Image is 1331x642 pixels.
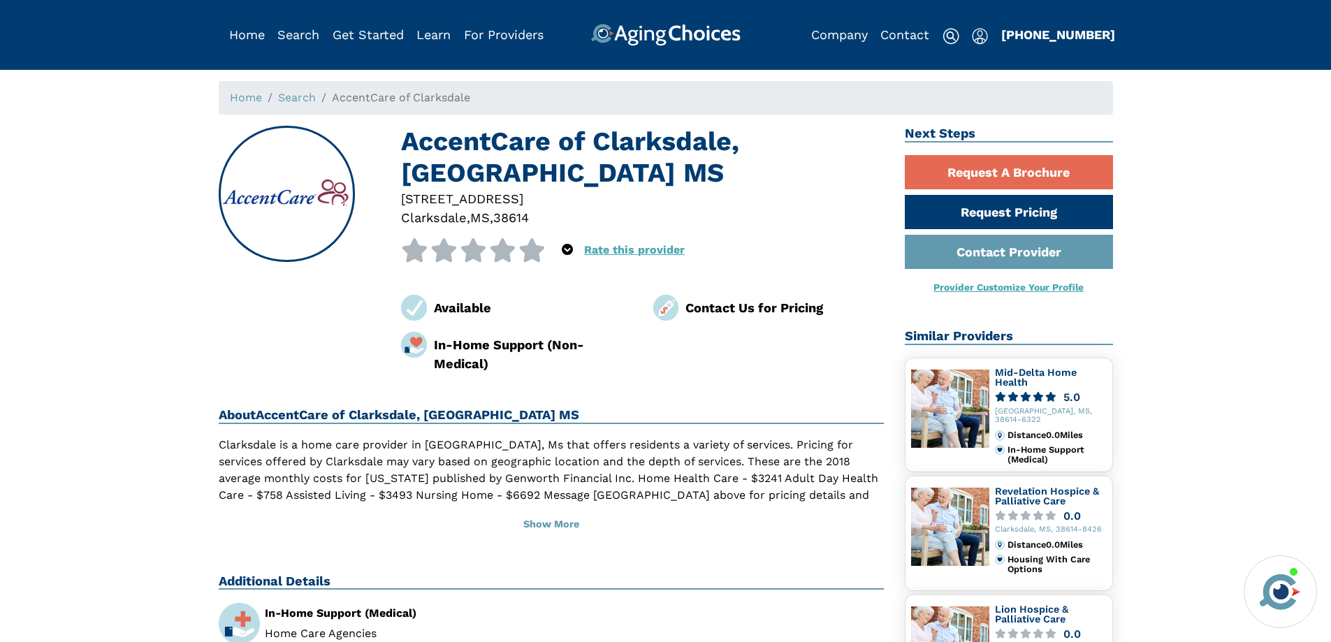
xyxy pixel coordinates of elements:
[995,604,1068,625] a: Lion Hospice & Palliative Care
[905,195,1113,229] a: Request Pricing
[467,210,470,225] span: ,
[933,282,1084,293] a: Provider Customize Your Profile
[1256,568,1304,615] img: avatar
[1063,392,1080,402] div: 5.0
[1008,430,1106,440] div: Distance 0.0 Miles
[811,27,868,42] a: Company
[995,445,1005,455] img: primary.svg
[905,235,1113,269] a: Contact Provider
[333,27,404,42] a: Get Started
[434,335,632,374] div: In-Home Support (Non-Medical)
[905,328,1113,345] h2: Similar Providers
[265,608,541,619] div: In-Home Support (Medical)
[995,430,1005,440] img: distance.svg
[584,243,685,256] a: Rate this provider
[434,298,632,317] div: Available
[995,555,1005,564] img: primary.svg
[685,298,884,317] div: Contact Us for Pricing
[401,126,884,189] h1: AccentCare of Clarksdale, [GEOGRAPHIC_DATA] MS
[995,367,1077,388] a: Mid-Delta Home Health
[1063,629,1081,639] div: 0.0
[943,28,959,45] img: search-icon.svg
[278,91,316,104] a: Search
[995,525,1107,534] div: Clarksdale, MS, 38614-8426
[219,509,885,540] button: Show More
[905,155,1113,189] a: Request A Brochure
[880,27,929,42] a: Contact
[219,437,885,520] p: Clarksdale is a home care provider in [GEOGRAPHIC_DATA], Ms that offers residents a variety of se...
[464,27,544,42] a: For Providers
[590,24,740,46] img: AgingChoices
[416,27,451,42] a: Learn
[995,486,1099,506] a: Revelation Hospice & Palliative Care
[219,177,354,211] img: AccentCare of Clarksdale, Clarksdale MS
[230,91,262,104] a: Home
[470,210,490,225] span: MS
[1008,555,1106,575] div: Housing With Care Options
[401,210,467,225] span: Clarksdale
[332,91,470,104] span: AccentCare of Clarksdale
[1008,445,1106,465] div: In-Home Support (Medical)
[562,238,573,262] div: Popover trigger
[905,126,1113,143] h2: Next Steps
[995,511,1107,521] a: 0.0
[1008,540,1106,550] div: Distance 0.0 Miles
[995,629,1107,639] a: 0.0
[219,574,885,590] h2: Additional Details
[995,407,1107,425] div: [GEOGRAPHIC_DATA], MS, 38614-6322
[995,540,1005,550] img: distance.svg
[219,407,885,424] h2: About AccentCare of Clarksdale, [GEOGRAPHIC_DATA] MS
[1063,511,1081,521] div: 0.0
[401,189,884,208] div: [STREET_ADDRESS]
[972,24,988,46] div: Popover trigger
[229,27,265,42] a: Home
[265,628,541,639] li: Home Care Agencies
[972,28,988,45] img: user-icon.svg
[490,210,493,225] span: ,
[1001,27,1115,42] a: [PHONE_NUMBER]
[219,81,1113,115] nav: breadcrumb
[493,208,529,227] div: 38614
[995,392,1107,402] a: 5.0
[277,27,319,42] a: Search
[277,24,319,46] div: Popover trigger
